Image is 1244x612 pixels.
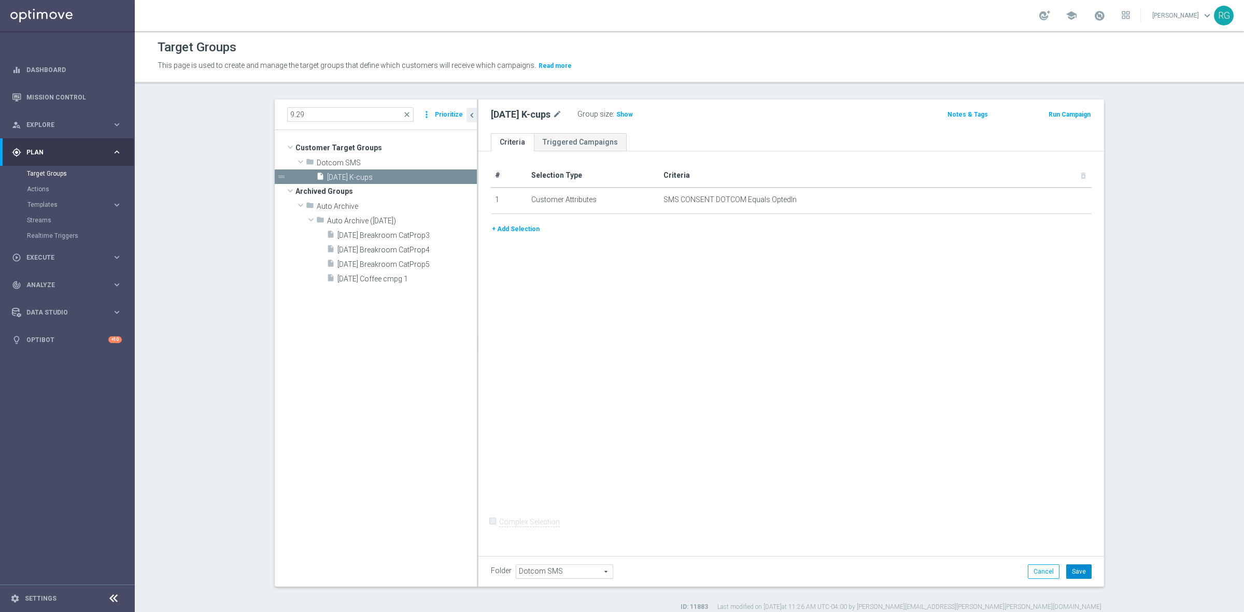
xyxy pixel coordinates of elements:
[27,166,134,181] div: Target Groups
[112,280,122,290] i: keyboard_arrow_right
[1066,564,1092,579] button: Save
[327,173,477,182] span: 9.29.25 K-cups
[108,336,122,343] div: +10
[12,65,21,75] i: equalizer
[12,326,122,353] div: Optibot
[12,253,21,262] i: play_circle_outline
[491,566,512,575] label: Folder
[11,121,122,129] button: person_search Explore keyboard_arrow_right
[158,40,236,55] h1: Target Groups
[306,201,314,213] i: folder
[26,326,108,353] a: Optibot
[491,164,527,188] th: #
[112,147,122,157] i: keyboard_arrow_right
[25,595,56,602] a: Settings
[112,307,122,317] i: keyboard_arrow_right
[327,230,335,242] i: insert_drive_file
[10,594,20,603] i: settings
[421,107,432,122] i: more_vert
[466,108,477,122] button: chevron_left
[27,197,134,212] div: Templates
[613,110,614,119] label: :
[491,108,550,121] h2: [DATE] K-cups
[27,202,112,208] div: Templates
[11,336,122,344] button: lightbulb Optibot +10
[1048,109,1092,120] button: Run Campaign
[317,202,477,211] span: Auto Archive
[295,140,477,155] span: Customer Target Groups
[11,93,122,102] button: Mission Control
[681,603,708,611] label: ID: 11883
[316,216,324,227] i: folder
[327,217,477,225] span: Auto Archive (2024-12-29)
[27,216,108,224] a: Streams
[534,133,627,151] a: Triggered Campaigns
[12,280,112,290] div: Analyze
[27,169,108,178] a: Target Groups
[11,66,122,74] button: equalizer Dashboard
[491,188,527,214] td: 1
[27,228,134,244] div: Realtime Triggers
[491,133,534,151] a: Criteria
[295,184,477,198] span: Archived Groups
[1066,10,1077,21] span: school
[11,281,122,289] button: track_changes Analyze keyboard_arrow_right
[577,110,613,119] label: Group size
[26,254,112,261] span: Execute
[1028,564,1059,579] button: Cancel
[12,148,21,157] i: gps_fixed
[26,282,112,288] span: Analyze
[12,120,21,130] i: person_search
[717,603,1101,611] label: Last modified on [DATE] at 11:26 AM UTC-04:00 by [PERSON_NAME][EMAIL_ADDRESS][PERSON_NAME][PERSON...
[27,232,108,240] a: Realtime Triggers
[158,61,536,69] span: This page is used to create and manage the target groups that define which customers will receive...
[553,108,562,121] i: mode_edit
[26,149,112,155] span: Plan
[1214,6,1234,25] div: RG
[317,159,477,167] span: Dotcom SMS
[12,308,112,317] div: Data Studio
[327,259,335,271] i: insert_drive_file
[306,158,314,169] i: folder
[112,120,122,130] i: keyboard_arrow_right
[527,188,659,214] td: Customer Attributes
[327,245,335,257] i: insert_drive_file
[663,171,690,179] span: Criteria
[287,107,414,122] input: Quick find group or folder
[26,309,112,316] span: Data Studio
[11,148,122,156] button: gps_fixed Plan keyboard_arrow_right
[337,246,477,254] span: 9.29.24 Breakroom CatProp4
[946,109,989,120] button: Notes & Tags
[433,108,464,122] button: Prioritize
[337,260,477,269] span: 9.29.24 Breakroom CatProp5
[26,83,122,111] a: Mission Control
[12,253,112,262] div: Execute
[316,172,324,184] i: insert_drive_file
[403,110,411,119] span: close
[663,195,797,204] span: SMS CONSENT DOTCOM Equals OptedIn
[337,275,477,283] span: 9.29.24 Coffee cmpg 1
[12,280,21,290] i: track_changes
[27,212,134,228] div: Streams
[112,200,122,210] i: keyboard_arrow_right
[11,253,122,262] button: play_circle_outline Execute keyboard_arrow_right
[337,231,477,240] span: 9.29.24 Breakroom CatProp3
[27,202,102,208] span: Templates
[12,120,112,130] div: Explore
[1201,10,1213,21] span: keyboard_arrow_down
[27,185,108,193] a: Actions
[499,517,560,527] label: Complex Selection
[12,335,21,345] i: lightbulb
[26,56,122,83] a: Dashboard
[112,252,122,262] i: keyboard_arrow_right
[11,308,122,317] button: Data Studio keyboard_arrow_right
[27,201,122,209] button: Templates keyboard_arrow_right
[538,60,573,72] button: Read more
